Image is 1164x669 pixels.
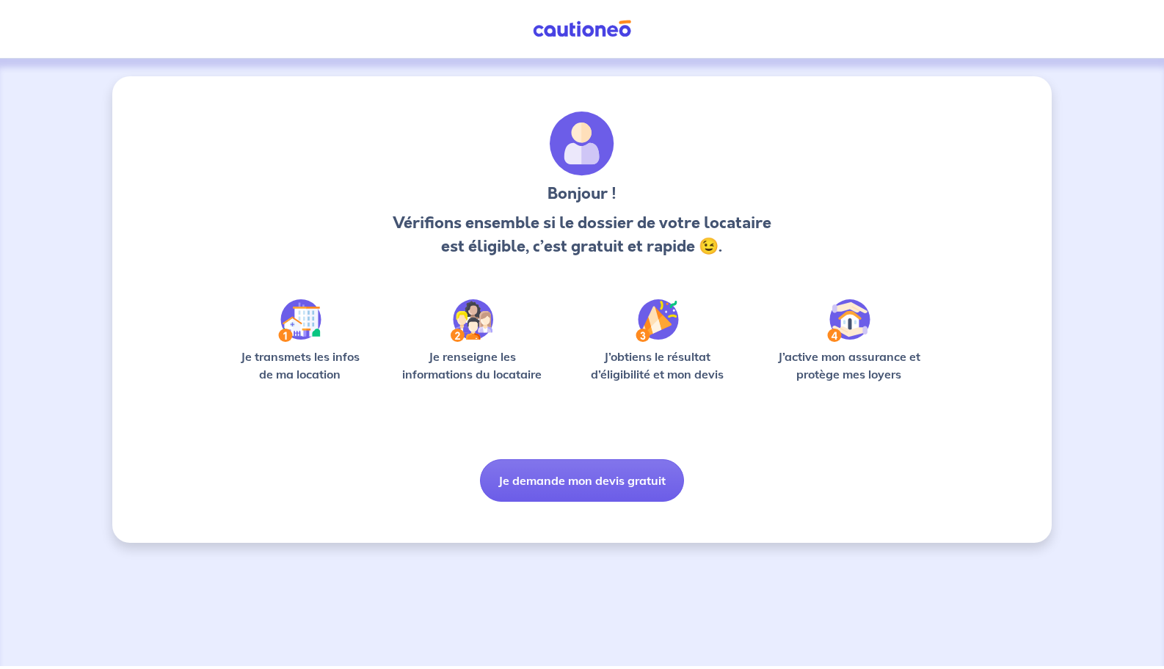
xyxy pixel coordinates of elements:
img: /static/bfff1cf634d835d9112899e6a3df1a5d/Step-4.svg [827,299,870,342]
img: /static/90a569abe86eec82015bcaae536bd8e6/Step-1.svg [278,299,321,342]
img: /static/c0a346edaed446bb123850d2d04ad552/Step-2.svg [451,299,493,342]
p: Je renseigne les informations du locataire [393,348,551,383]
img: Cautioneo [527,20,637,38]
p: J’active mon assurance et protège mes loyers [763,348,934,383]
img: archivate [550,111,614,176]
p: Je transmets les infos de ma location [230,348,370,383]
img: /static/f3e743aab9439237c3e2196e4328bba9/Step-3.svg [636,299,679,342]
button: Je demande mon devis gratuit [480,459,684,502]
p: Vérifions ensemble si le dossier de votre locataire est éligible, c’est gratuit et rapide 😉. [388,211,775,258]
p: J’obtiens le résultat d’éligibilité et mon devis [575,348,741,383]
h3: Bonjour ! [388,182,775,205]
